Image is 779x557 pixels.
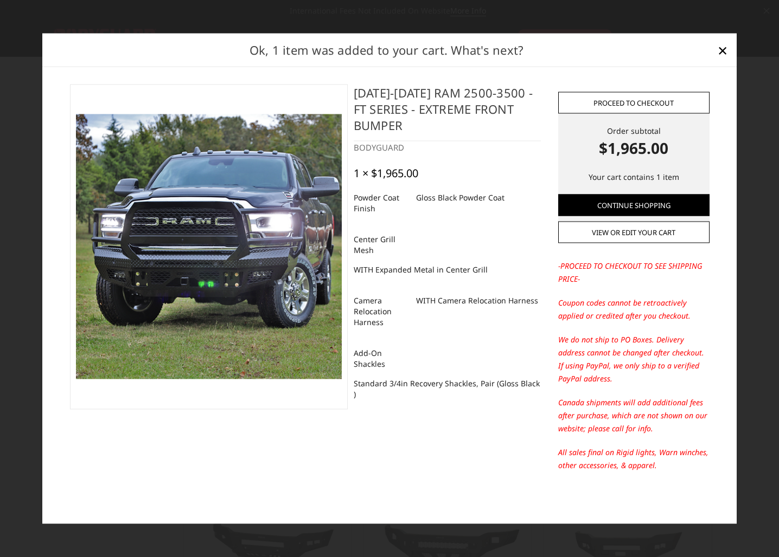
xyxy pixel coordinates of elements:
[718,38,727,61] span: ×
[76,114,342,379] img: 2019-2026 Ram 2500-3500 - FT Series - Extreme Front Bumper
[558,296,710,322] p: Coupon codes cannot be retroactively applied or credited after you checkout.
[354,374,541,404] dd: Standard 3/4in Recovery Shackles, Pair (Gloss Black )
[354,188,408,218] dt: Powder Coat Finish
[354,260,488,280] dd: WITH Expanded Metal in Center Grill
[354,141,541,153] div: BODYGUARD
[60,41,714,59] h2: Ok, 1 item was added to your cart. What's next?
[558,125,710,159] div: Order subtotal
[354,291,408,332] dt: Camera Relocation Harness
[714,41,731,59] a: Close
[558,92,710,113] a: Proceed to checkout
[558,396,710,435] p: Canada shipments will add additional fees after purchase, which are not shown on our website; ple...
[558,170,710,183] p: Your cart contains 1 item
[558,194,710,216] a: Continue Shopping
[416,291,538,310] dd: WITH Camera Relocation Harness
[558,333,710,385] p: We do not ship to PO Boxes. Delivery address cannot be changed after checkout. If using PayPal, w...
[558,260,710,286] p: -PROCEED TO CHECKOUT TO SEE SHIPPING PRICE-
[354,167,418,180] div: 1 × $1,965.00
[354,344,408,374] dt: Add-On Shackles
[558,136,710,159] strong: $1,965.00
[558,222,710,243] a: View or edit your cart
[558,446,710,472] p: All sales final on Rigid lights, Warn winches, other accessories, & apparel.
[416,188,505,208] dd: Gloss Black Powder Coat
[354,84,541,141] h4: [DATE]-[DATE] Ram 2500-3500 - FT Series - Extreme Front Bumper
[354,230,408,260] dt: Center Grill Mesh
